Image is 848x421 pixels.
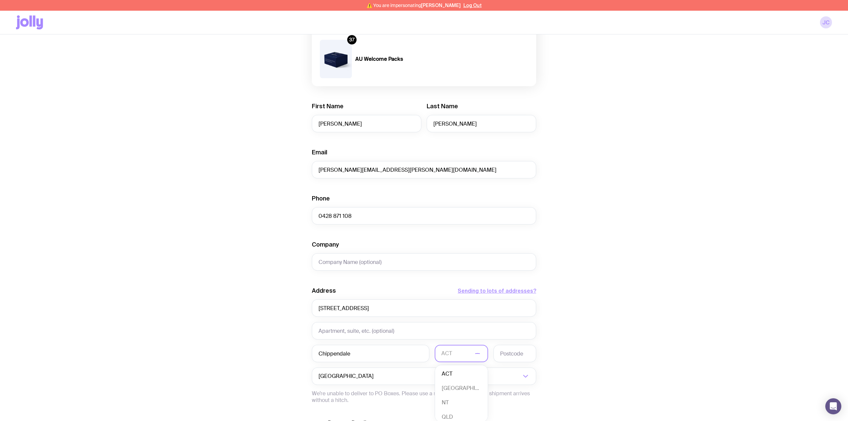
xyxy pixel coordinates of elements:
[312,368,536,385] div: Search for option
[312,322,536,339] input: Apartment, suite, etc. (optional)
[427,102,458,110] label: Last Name
[435,345,488,362] div: Search for option
[458,287,536,295] button: Sending to lots of addresses?
[375,368,521,385] input: Search for option
[312,207,536,225] input: 0400 123 456
[820,16,832,28] a: JC
[319,368,375,385] span: [GEOGRAPHIC_DATA]
[312,115,421,132] input: First Name
[347,35,357,44] div: 37
[493,345,536,362] input: Postcode
[427,115,536,132] input: Last Name
[421,3,461,8] span: [PERSON_NAME]
[312,299,536,317] input: Street Address
[312,390,536,404] p: We’re unable to deliver to PO Boxes. Please use a street address so your shipment arrives without...
[312,161,536,178] input: employee@company.com
[312,287,336,295] label: Address
[312,241,339,249] label: Company
[312,148,327,156] label: Email
[441,345,473,362] input: Search for option
[312,253,536,271] input: Company Name (optional)
[312,345,429,362] input: Suburb
[367,3,461,8] span: ⚠️ You are impersonating
[825,398,841,414] div: Open Intercom Messenger
[312,102,344,110] label: First Name
[312,194,330,202] label: Phone
[355,56,420,62] h4: AU Welcome Packs
[463,3,482,8] button: Log Out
